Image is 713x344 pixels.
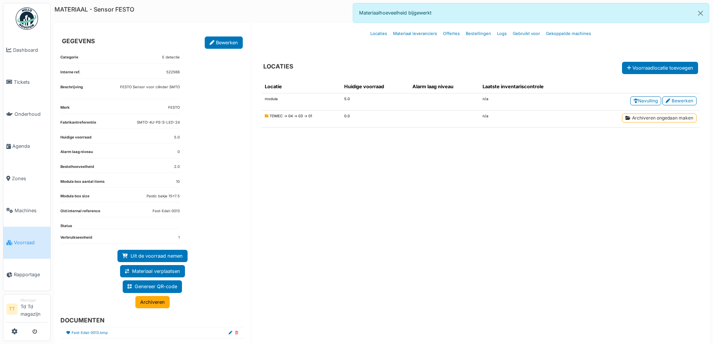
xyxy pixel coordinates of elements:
[3,66,50,98] a: Tickets
[14,271,47,278] span: Rapportage
[21,297,47,321] li: Td Td magazijn
[120,85,180,90] p: FESTO Sensor voor cilinder SMTO
[60,149,93,158] dt: Alarm laag niveau
[174,135,180,140] dd: 5.0
[162,55,180,60] dd: E detectie
[262,111,341,128] td: TDMEC -> 04 -> 03 -> 01
[60,223,72,229] dt: Status
[15,111,47,118] span: Onderhoud
[60,135,91,143] dt: Huidige voorraad
[176,179,180,185] dd: 10
[3,162,50,194] a: Zones
[263,63,293,70] h6: LOCATIES
[480,80,579,93] th: Laatste inventariscontrole
[480,111,579,128] td: n/a
[14,79,47,86] span: Tickets
[123,280,182,293] a: Genereer QR-code
[622,114,697,122] a: Archiveren ongedaan maken
[390,25,440,42] a: Materiaal leveranciers
[13,47,47,54] span: Dashboard
[265,114,270,118] span: Gearchiveerd
[14,239,47,246] span: Voorraad
[494,25,510,42] a: Logs
[174,164,180,170] dd: 2.0
[166,70,180,75] dd: 522566
[341,80,409,93] th: Huidige voorraad
[60,208,100,217] dt: Old internal reference
[135,296,170,308] a: Archiveren
[168,105,180,111] dd: FESTO
[178,235,180,241] dd: 1
[480,93,579,111] td: n/a
[3,34,50,66] a: Dashboard
[60,85,83,99] dt: Beschrijving
[3,98,50,130] a: Onderhoud
[62,38,95,45] h6: GEGEVENS
[178,149,180,155] dd: 0
[21,297,47,303] div: Manager
[262,80,341,93] th: Locatie
[60,317,238,324] h6: DOCUMENTEN
[6,297,47,322] a: TT ManagerTd Td magazijn
[12,143,47,150] span: Agenda
[72,330,108,336] a: Fest-Edet-0013.bmp
[117,250,188,262] a: Uit de voorraad nemen
[341,111,409,128] td: 0.0
[3,130,50,162] a: Agenda
[60,105,70,114] dt: Merk
[60,120,96,128] dt: Fabrikantreferentie
[463,25,494,42] a: Bestellingen
[16,7,38,30] img: Badge_color-CXgf-gQk.svg
[60,55,78,63] dt: Categorie
[440,25,463,42] a: Offertes
[137,120,180,125] dd: SMTO-4U-PS-S-LED-24
[367,25,390,42] a: Locaties
[692,3,709,23] button: Close
[622,62,698,74] button: Voorraadlocatie toevoegen
[543,25,594,42] a: Gekoppelde machines
[630,96,661,105] a: Navulling
[262,93,341,111] td: modula
[120,265,185,277] a: Materiaal verplaatsen
[6,303,18,315] li: TT
[15,207,47,214] span: Machines
[3,259,50,291] a: Rapportage
[662,96,697,105] a: Bewerken
[510,25,543,42] a: Gebruikt voor
[3,194,50,226] a: Machines
[205,36,243,49] a: Bewerken
[60,194,89,202] dt: Modula box size
[12,175,47,182] span: Zones
[147,194,180,199] dd: Pastic bakje 15x7.5
[353,3,709,23] div: Materiaalhoeveelheid bijgewerkt
[341,93,409,111] td: 5.0
[3,227,50,259] a: Voorraad
[60,164,94,173] dt: Bestelhoeveelheid
[60,235,92,243] dt: Verbruikseenheid
[60,70,80,78] dt: Interne ref.
[409,80,480,93] th: Alarm laag niveau
[60,179,104,188] dt: Modula box aantal items
[153,208,180,214] dd: Fest-Edet-0013
[54,6,134,13] h6: MATERIAAL - Sensor FESTO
